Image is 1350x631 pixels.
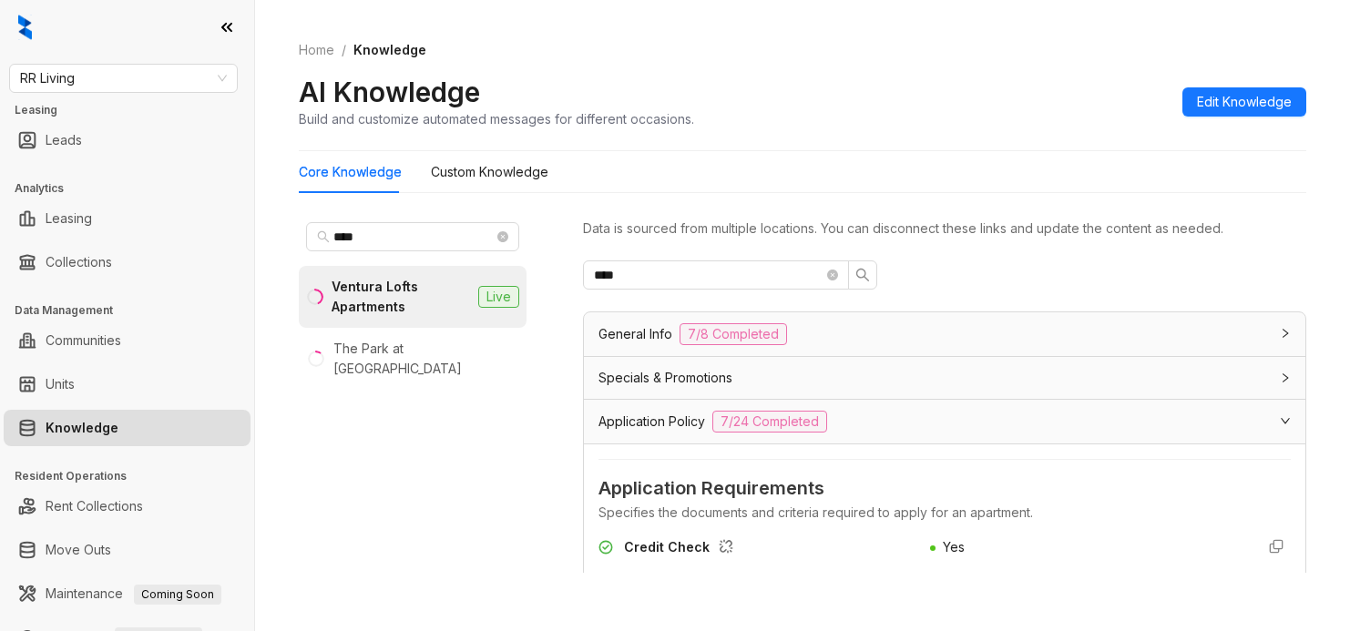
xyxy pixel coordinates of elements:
[1280,372,1291,383] span: collapsed
[598,412,705,432] span: Application Policy
[584,357,1305,399] div: Specials & Promotions
[855,268,870,282] span: search
[15,468,254,484] h3: Resident Operations
[497,231,508,242] span: close-circle
[598,324,672,344] span: General Info
[46,244,112,280] a: Collections
[299,109,694,128] div: Build and customize automated messages for different occasions.
[15,102,254,118] h3: Leasing
[46,322,121,359] a: Communities
[46,488,143,524] a: Rent Collections
[1197,92,1292,112] span: Edit Knowledge
[46,200,92,237] a: Leasing
[295,40,338,60] a: Home
[584,400,1305,443] div: Application Policy7/24 Completed
[712,411,827,433] span: 7/24 Completed
[583,219,1306,239] div: Data is sourced from multiple locations. You can disconnect these links and update the content as...
[4,244,251,280] li: Collections
[478,286,519,308] span: Live
[598,368,732,388] span: Specials & Promotions
[332,277,471,317] div: Ventura Lofts Apartments
[4,575,251,612] li: Maintenance
[827,270,838,280] span: close-circle
[1182,87,1306,117] button: Edit Knowledge
[943,539,965,555] span: Yes
[4,366,251,402] li: Units
[15,180,254,197] h3: Analytics
[134,585,221,605] span: Coming Soon
[598,474,1291,503] span: Application Requirements
[299,75,480,109] h2: AI Knowledge
[4,488,251,524] li: Rent Collections
[299,162,402,182] div: Core Knowledge
[317,230,330,243] span: search
[624,537,741,561] div: Credit Check
[46,366,75,402] a: Units
[680,323,787,345] span: 7/8 Completed
[15,302,254,319] h3: Data Management
[1280,415,1291,426] span: expanded
[4,322,251,359] li: Communities
[46,122,82,158] a: Leads
[46,410,118,446] a: Knowledge
[4,410,251,446] li: Knowledge
[1280,328,1291,339] span: collapsed
[431,162,548,182] div: Custom Knowledge
[4,122,251,158] li: Leads
[584,312,1305,356] div: General Info7/8 Completed
[4,200,251,237] li: Leasing
[20,65,227,92] span: RR Living
[46,532,111,568] a: Move Outs
[598,503,1291,523] div: Specifies the documents and criteria required to apply for an apartment.
[4,532,251,568] li: Move Outs
[333,339,519,379] div: The Park at [GEOGRAPHIC_DATA]
[342,40,346,60] li: /
[353,42,426,57] span: Knowledge
[18,15,32,40] img: logo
